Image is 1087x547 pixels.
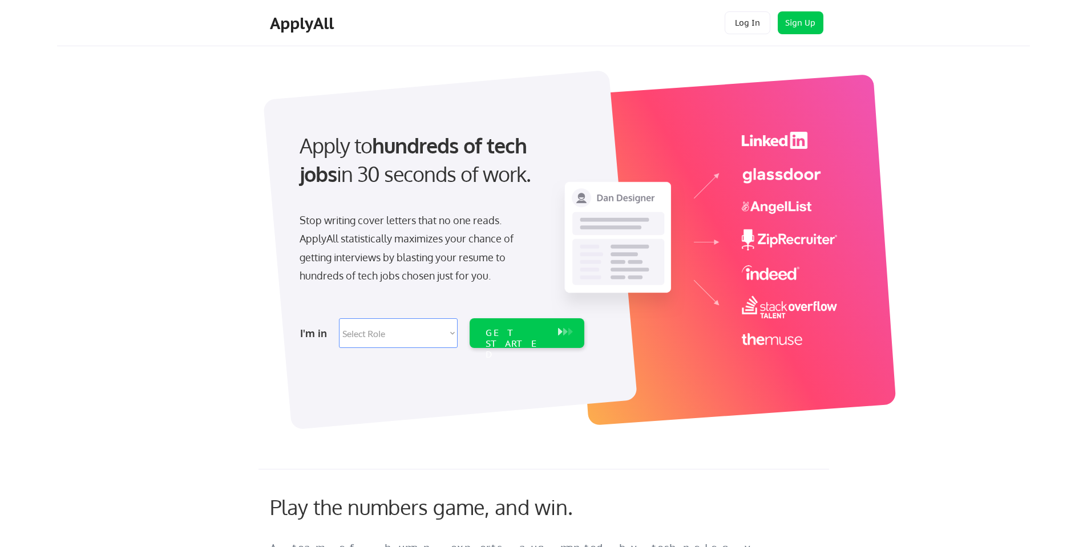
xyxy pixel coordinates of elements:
strong: hundreds of tech jobs [300,132,532,187]
div: GET STARTED [486,327,547,360]
div: Stop writing cover letters that no one reads. ApplyAll statistically maximizes your chance of get... [300,211,534,285]
button: Sign Up [778,11,823,34]
div: ApplyAll [270,14,337,33]
div: Apply to in 30 seconds of work. [300,131,580,189]
div: Play the numbers game, and win. [270,495,624,519]
button: Log In [725,11,770,34]
div: I'm in [300,324,332,342]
